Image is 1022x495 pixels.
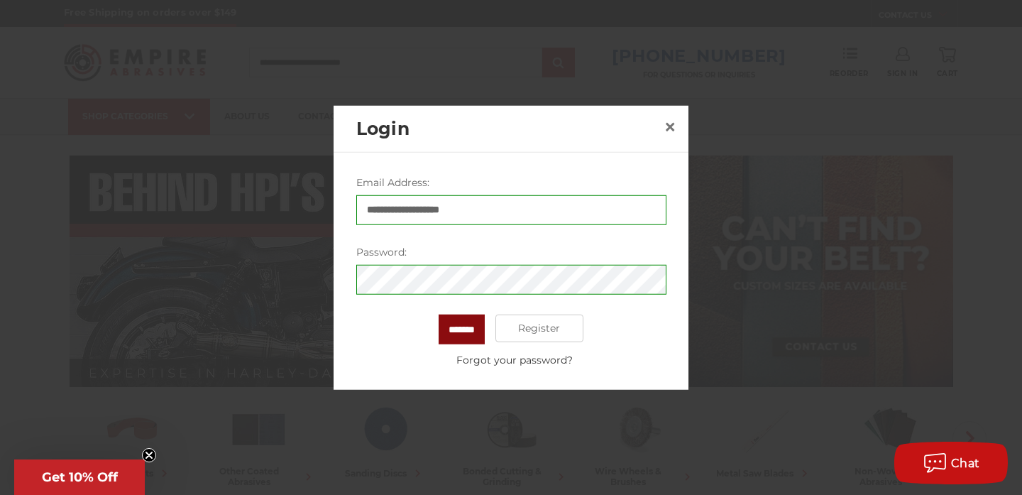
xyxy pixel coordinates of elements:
span: Chat [951,457,980,470]
span: × [664,113,676,141]
h2: Login [356,115,659,142]
div: Get 10% OffClose teaser [14,459,145,495]
label: Password: [356,244,666,259]
a: Forgot your password? [363,352,666,367]
a: Register [495,314,584,342]
a: Close [659,116,681,138]
label: Email Address: [356,175,666,190]
span: Get 10% Off [42,469,118,485]
button: Chat [894,442,1008,484]
button: Close teaser [142,448,156,462]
